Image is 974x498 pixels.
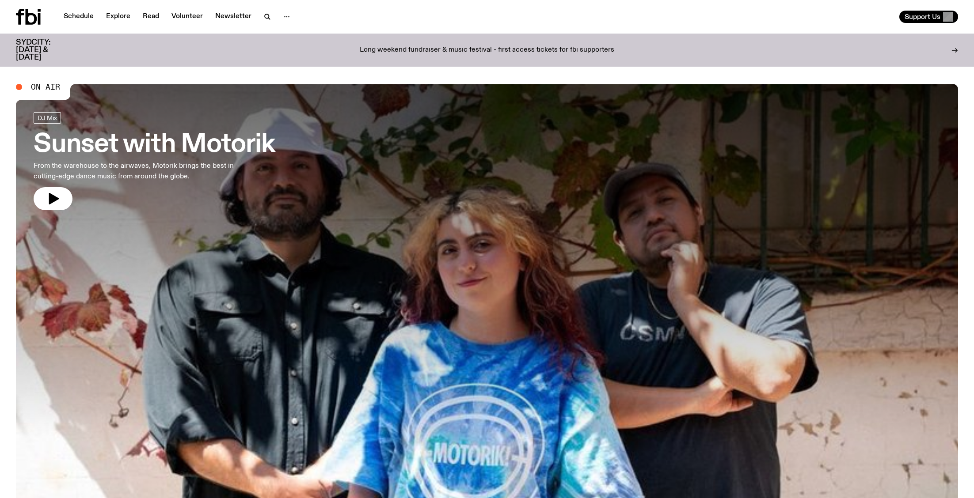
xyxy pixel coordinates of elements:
[34,132,274,157] h3: Sunset with Motorik
[137,11,164,23] a: Read
[210,11,257,23] a: Newsletter
[360,46,614,54] p: Long weekend fundraiser & music festival - first access tickets for fbi supporters
[166,11,208,23] a: Volunteer
[38,114,57,121] span: DJ Mix
[34,161,260,182] p: From the warehouse to the airwaves, Motorik brings the best in cutting-edge dance music from arou...
[34,112,61,124] a: DJ Mix
[31,83,60,91] span: On Air
[16,39,72,61] h3: SYDCITY: [DATE] & [DATE]
[101,11,136,23] a: Explore
[34,112,274,210] a: Sunset with MotorikFrom the warehouse to the airwaves, Motorik brings the best in cutting-edge da...
[58,11,99,23] a: Schedule
[899,11,958,23] button: Support Us
[905,13,940,21] span: Support Us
